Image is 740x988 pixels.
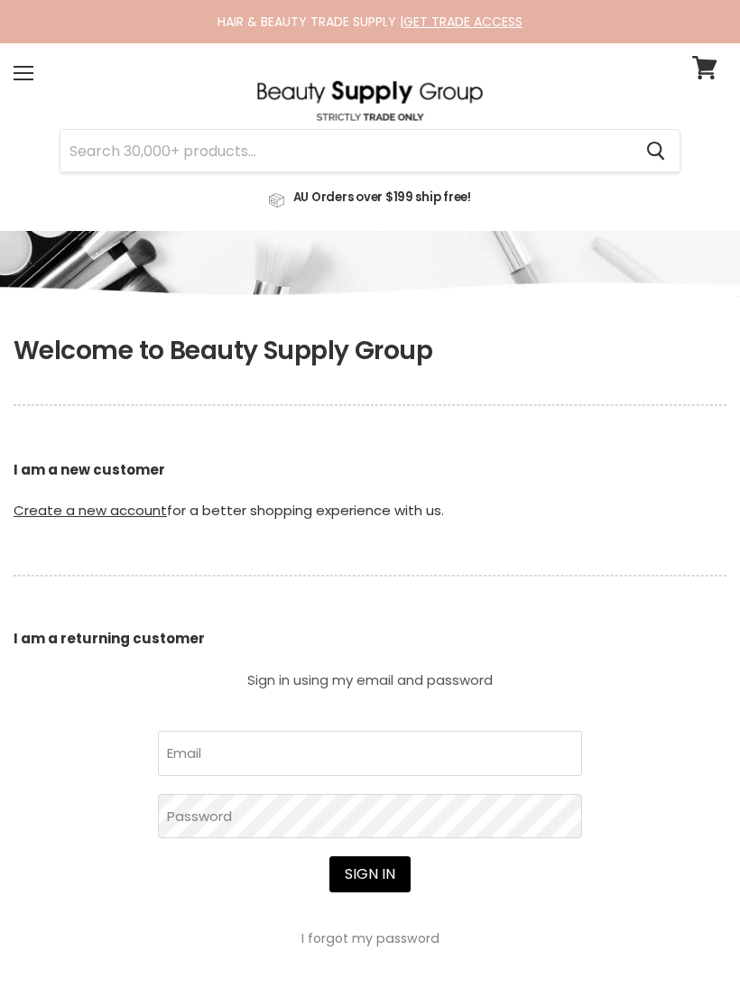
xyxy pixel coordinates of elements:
[14,629,205,648] b: I am a returning customer
[650,903,722,970] iframe: Gorgias live chat messenger
[14,420,726,562] p: for a better shopping experience with us.
[14,336,726,366] h1: Welcome to Beauty Supply Group
[403,13,523,31] a: GET TRADE ACCESS
[14,501,167,520] a: Create a new account
[60,129,680,172] form: Product
[329,856,411,892] button: Sign in
[14,460,165,479] b: I am a new customer
[60,130,632,171] input: Search
[301,929,439,947] a: I forgot my password
[158,673,582,687] p: Sign in using my email and password
[632,130,680,171] button: Search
